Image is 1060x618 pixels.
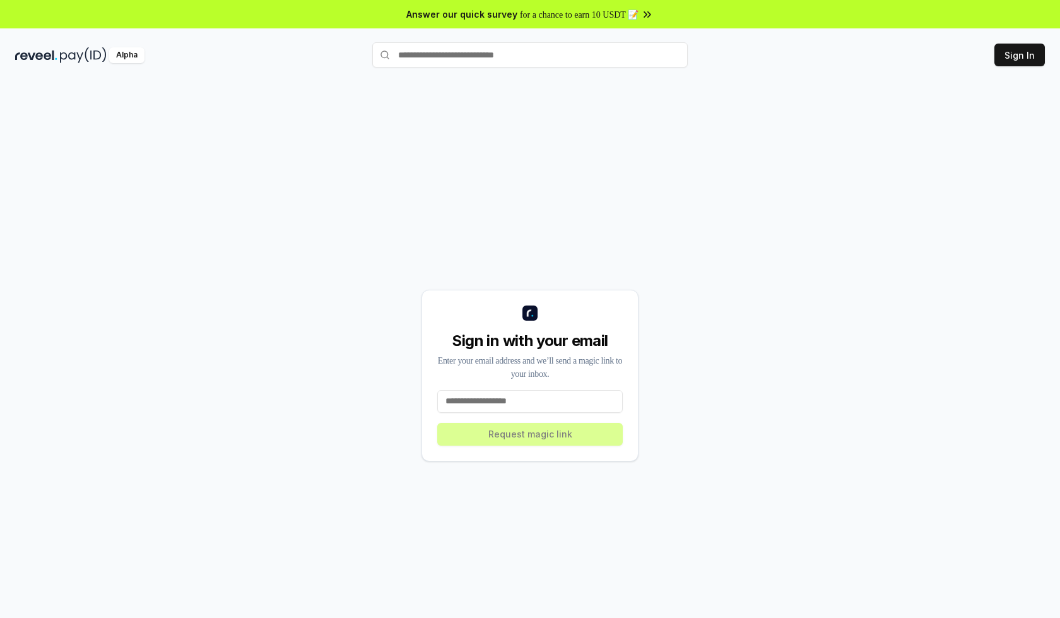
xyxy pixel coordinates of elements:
div: Sign in with your email [437,331,623,351]
img: reveel_dark [15,47,57,63]
div: Enter your email address and we’ll send a magic link to your inbox. [437,354,623,380]
span: for a chance to earn 10 USDT 📝 [520,8,639,21]
img: pay_id [60,47,107,63]
div: Alpha [109,47,144,63]
img: logo_small [522,306,538,321]
span: Answer our quick survey [406,8,517,21]
button: Sign In [994,44,1045,66]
